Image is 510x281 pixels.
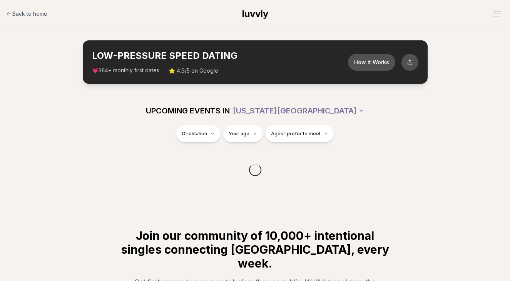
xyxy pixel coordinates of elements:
h2: Join our community of 10,000+ intentional singles connecting [GEOGRAPHIC_DATA], every week. [120,229,391,270]
span: 💗 + monthly first dates [92,67,159,75]
h2: LOW-PRESSURE SPEED DATING [92,50,348,62]
a: luvvly [242,8,268,20]
a: Back to home [6,6,47,22]
span: 384 [99,68,108,74]
span: Orientation [182,131,207,137]
span: ⭐ 4.9/5 on Google [169,67,218,75]
span: Your age [229,131,249,137]
button: How it Works [348,54,395,71]
span: luvvly [242,8,268,19]
button: Orientation [176,125,220,142]
span: Back to home [12,10,47,18]
button: [US_STATE][GEOGRAPHIC_DATA] [233,102,365,119]
button: Ages I prefer to meet [266,125,334,142]
span: UPCOMING EVENTS IN [146,105,230,116]
button: Your age [223,125,263,142]
span: Ages I prefer to meet [271,131,321,137]
button: Open menu [490,8,504,20]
